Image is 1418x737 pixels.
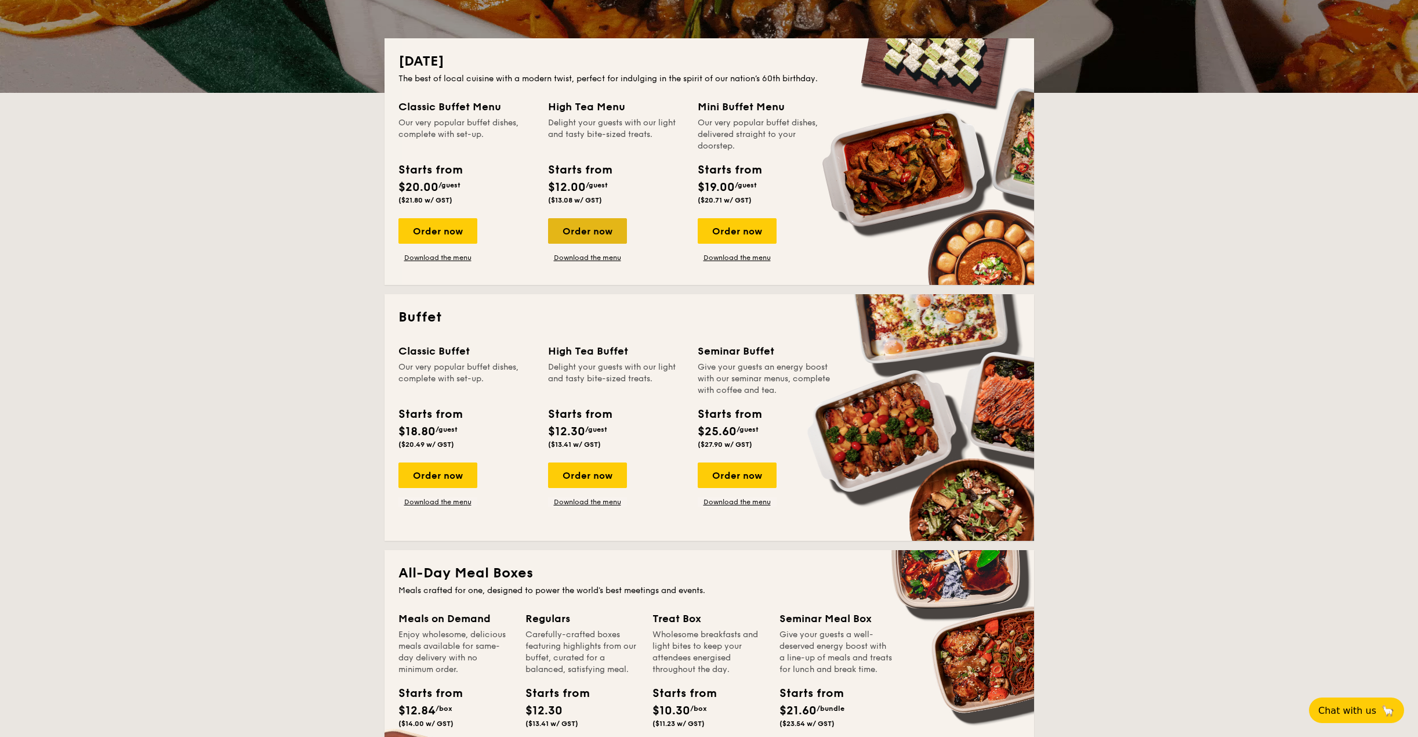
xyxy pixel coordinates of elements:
[779,704,817,718] span: $21.60
[737,425,759,433] span: /guest
[698,117,833,152] div: Our very popular buffet dishes, delivered straight to your doorstep.
[398,463,477,488] div: Order now
[438,181,460,189] span: /guest
[398,629,512,675] div: Enjoy wholesome, delicious meals available for same-day delivery with no minimum order.
[398,253,477,262] a: Download the menu
[735,181,757,189] span: /guest
[398,52,1020,71] h2: [DATE]
[436,705,452,713] span: /box
[398,117,534,152] div: Our very popular buffet dishes, complete with set-up.
[436,425,458,433] span: /guest
[779,720,835,728] span: ($23.54 w/ GST)
[525,704,563,718] span: $12.30
[525,720,578,728] span: ($13.41 w/ GST)
[698,440,752,449] span: ($27.90 w/ GST)
[398,180,438,194] span: $20.00
[398,343,534,359] div: Classic Buffet
[698,180,735,194] span: $19.00
[398,406,462,423] div: Starts from
[525,685,578,702] div: Starts from
[652,704,690,718] span: $10.30
[1381,704,1395,717] span: 🦙
[698,218,777,244] div: Order now
[698,406,761,423] div: Starts from
[698,196,752,204] span: ($20.71 w/ GST)
[652,610,766,627] div: Treat Box
[398,704,436,718] span: $12.84
[817,705,844,713] span: /bundle
[548,253,627,262] a: Download the menu
[698,253,777,262] a: Download the menu
[548,406,611,423] div: Starts from
[398,440,454,449] span: ($20.49 w/ GST)
[1318,705,1376,716] span: Chat with us
[398,362,534,396] div: Our very popular buffet dishes, complete with set-up.
[548,218,627,244] div: Order now
[698,99,833,115] div: Mini Buffet Menu
[548,161,611,179] div: Starts from
[525,610,639,627] div: Regulars
[548,425,585,439] span: $12.30
[398,73,1020,85] div: The best of local cuisine with a modern twist, perfect for indulging in the spirit of our nation’...
[398,564,1020,583] h2: All-Day Meal Boxes
[398,99,534,115] div: Classic Buffet Menu
[398,685,451,702] div: Starts from
[585,425,607,433] span: /guest
[548,99,684,115] div: High Tea Menu
[548,362,684,396] div: Delight your guests with our light and tasty bite-sized treats.
[398,196,452,204] span: ($21.80 w/ GST)
[548,463,627,488] div: Order now
[548,196,602,204] span: ($13.08 w/ GST)
[398,425,436,439] span: $18.80
[398,308,1020,327] h2: Buffet
[1309,698,1404,723] button: Chat with us🦙
[398,610,512,627] div: Meals on Demand
[698,497,777,507] a: Download the menu
[652,720,705,728] span: ($11.23 w/ GST)
[548,497,627,507] a: Download the menu
[525,629,639,675] div: Carefully-crafted boxes featuring highlights from our buffet, curated for a balanced, satisfying ...
[779,685,832,702] div: Starts from
[548,440,601,449] span: ($13.41 w/ GST)
[586,181,608,189] span: /guest
[698,463,777,488] div: Order now
[652,629,766,675] div: Wholesome breakfasts and light bites to keep your attendees energised throughout the day.
[398,218,477,244] div: Order now
[698,425,737,439] span: $25.60
[548,180,586,194] span: $12.00
[698,362,833,396] div: Give your guests an energy boost with our seminar menus, complete with coffee and tea.
[690,705,707,713] span: /box
[779,610,893,627] div: Seminar Meal Box
[398,497,477,507] a: Download the menu
[398,720,454,728] span: ($14.00 w/ GST)
[698,161,761,179] div: Starts from
[398,161,462,179] div: Starts from
[398,585,1020,597] div: Meals crafted for one, designed to power the world's best meetings and events.
[652,685,705,702] div: Starts from
[548,343,684,359] div: High Tea Buffet
[548,117,684,152] div: Delight your guests with our light and tasty bite-sized treats.
[698,343,833,359] div: Seminar Buffet
[779,629,893,675] div: Give your guests a well-deserved energy boost with a line-up of meals and treats for lunch and br...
